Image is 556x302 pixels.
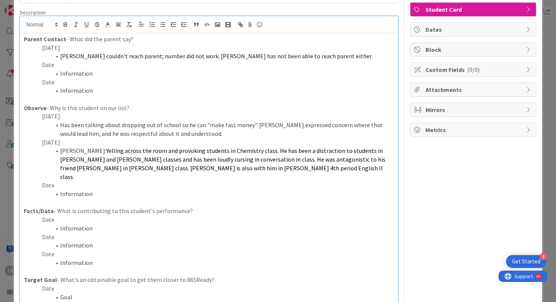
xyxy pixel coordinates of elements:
[24,61,394,69] p: Date
[426,5,522,14] span: Student Card
[24,215,394,224] p: Date
[24,181,394,190] p: Date
[20,9,46,16] span: Description
[24,138,394,147] p: [DATE]
[24,207,394,215] p: - What is contributing to this student's performance?
[467,66,480,73] span: ( 0/0 )
[24,276,394,284] p: - What's an obtainable goal to get them closer to 865Ready?
[60,52,373,60] span: [PERSON_NAME] couldn't reach parent; number did not work. [PERSON_NAME] has not been able to reac...
[33,86,394,95] li: Information
[24,250,394,258] p: Date
[33,121,394,138] li: Has been talking about dropping out of school so he can "make fast money". [PERSON_NAME] expresse...
[426,85,522,94] span: Attachments
[33,258,394,267] li: Information
[33,190,394,198] li: Information
[24,35,394,44] p: - What did the parent say?
[24,104,47,112] strong: Observe
[426,45,522,54] span: Block
[38,3,42,9] div: 9+
[540,253,547,260] div: 4
[426,125,522,134] span: Metrics
[33,69,394,78] li: Information
[33,224,394,233] li: Information
[24,276,57,283] strong: Target Goal
[24,44,394,52] p: [DATE]
[60,147,387,180] span: Yelling across the room and provoking students in Chemistry class. He has been a distraction to s...
[24,112,394,121] p: [DATE]
[33,146,394,181] li: [PERSON_NAME]:
[24,284,394,293] p: Date
[506,255,547,268] div: Open Get Started checklist, remaining modules: 4
[426,65,522,74] span: Custom Fields
[24,104,394,112] p: - Why is this student on our list?
[33,293,394,302] li: Goal
[24,35,66,43] strong: Parent Contact
[426,105,522,114] span: Mirrors
[426,25,522,34] span: Dates
[24,207,54,215] strong: Facts/Data
[24,78,394,87] p: Date
[33,241,394,250] li: Information
[512,258,540,265] div: Get Started
[16,1,34,10] span: Support
[24,233,394,241] p: Date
